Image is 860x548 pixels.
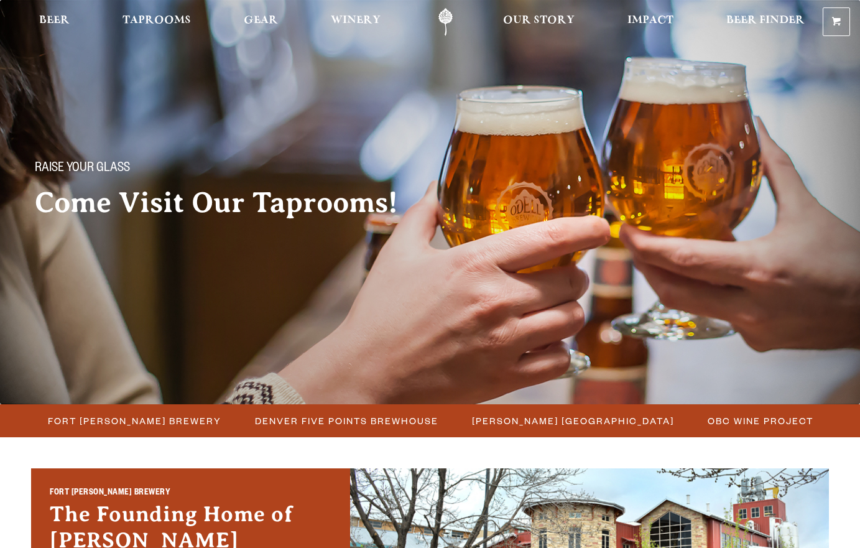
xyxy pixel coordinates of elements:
h2: Fort [PERSON_NAME] Brewery [50,487,331,501]
a: Our Story [495,8,583,36]
h2: Come Visit Our Taprooms! [35,187,423,218]
span: Raise your glass [35,161,130,177]
a: Beer [31,8,78,36]
a: Beer Finder [718,8,813,36]
span: Taprooms [123,16,191,26]
a: OBC Wine Project [700,412,820,430]
span: Denver Five Points Brewhouse [255,412,438,430]
a: Winery [323,8,389,36]
a: Odell Home [422,8,469,36]
span: [PERSON_NAME] [GEOGRAPHIC_DATA] [472,412,674,430]
a: [PERSON_NAME] [GEOGRAPHIC_DATA] [465,412,680,430]
a: Denver Five Points Brewhouse [247,412,445,430]
span: Our Story [503,16,575,26]
a: Impact [619,8,682,36]
span: Gear [244,16,278,26]
span: OBC Wine Project [708,412,813,430]
span: Beer Finder [726,16,805,26]
span: Winery [331,16,381,26]
span: Impact [627,16,673,26]
a: Gear [236,8,286,36]
a: Taprooms [114,8,199,36]
span: Fort [PERSON_NAME] Brewery [48,412,221,430]
a: Fort [PERSON_NAME] Brewery [40,412,228,430]
span: Beer [39,16,70,26]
